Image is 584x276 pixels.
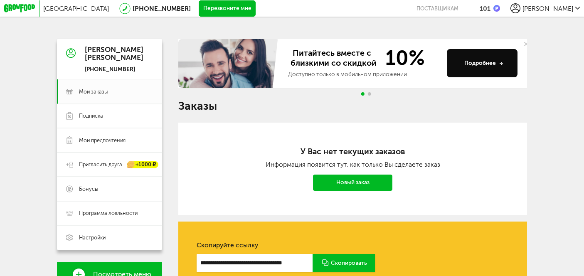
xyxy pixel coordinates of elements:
span: Настройки [79,234,106,241]
button: Подробнее [447,49,517,77]
h2: У Вас нет текущих заказов [211,147,495,156]
div: Скопируйте ссылку [197,241,509,249]
div: 101 [480,5,490,12]
a: Мои предпочтения [57,128,163,153]
div: [PERSON_NAME] [PERSON_NAME] [85,46,143,62]
a: Программа лояльности [57,201,163,226]
span: [PERSON_NAME] [522,5,573,12]
img: family-banner.579af9d.jpg [178,39,280,88]
div: [PHONE_NUMBER] [85,66,143,73]
span: Питайтесь вместе с близкими со скидкой [288,48,379,69]
span: Мои предпочтения [79,137,126,144]
div: Подробнее [464,59,503,67]
span: Бонусы [79,185,98,193]
a: Подписка [57,104,163,128]
div: Доступно только в мобильном приложении [288,70,441,79]
span: [GEOGRAPHIC_DATA] [43,5,109,12]
span: 10% [379,48,425,69]
span: Go to slide 2 [367,92,371,96]
a: Настройки [57,225,163,250]
span: Пригласить друга [79,161,122,168]
button: Перезвоните мне [199,0,256,17]
a: Мои заказы [57,79,163,104]
img: bonus_p.2f9b352.png [493,5,500,12]
span: Программа лояльности [79,209,138,217]
div: Информация появится тут, как только Вы сделаете заказ [211,160,495,168]
a: [PHONE_NUMBER] [133,5,191,12]
a: Бонусы [57,177,163,201]
a: Новый заказ [313,175,392,191]
a: Пригласить друга +1000 ₽ [57,153,163,177]
span: Go to slide 1 [361,92,365,96]
div: +1000 ₽ [127,161,158,168]
h1: Заказы [178,101,527,111]
span: Мои заказы [79,88,108,96]
span: Подписка [79,112,103,120]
